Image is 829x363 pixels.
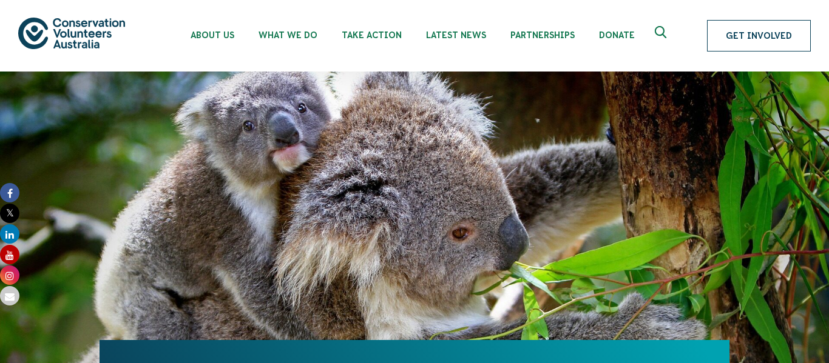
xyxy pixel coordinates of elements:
[18,18,125,48] img: logo.svg
[259,30,317,40] span: What We Do
[426,30,486,40] span: Latest News
[655,26,670,45] span: Expand search box
[342,30,402,40] span: Take Action
[599,30,635,40] span: Donate
[191,30,234,40] span: About Us
[510,30,575,40] span: Partnerships
[648,21,677,50] button: Expand search box Close search box
[707,20,811,52] a: Get Involved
